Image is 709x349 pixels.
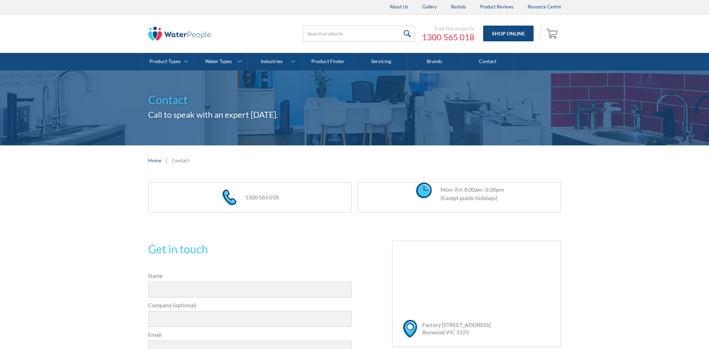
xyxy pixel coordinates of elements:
[148,272,352,280] label: Name
[403,320,417,338] img: map marker icon
[245,194,279,200] a: 1300 565 018
[546,28,559,39] img: shopping cart
[422,25,474,32] div: Call the experts
[165,156,168,164] div: |
[150,59,181,64] div: Product Types
[408,53,461,70] a: Brands
[416,183,432,198] img: clock icon
[301,53,355,70] a: Product Finder
[222,190,236,205] img: phone icon
[303,26,415,41] input: Search products
[148,157,161,164] a: Home
[422,321,491,335] a: Factory [STREET_ADDRESS]Burwood VIC 3125
[148,301,352,309] label: Company (optional)
[195,53,248,70] a: Water Types
[148,91,561,108] h1: Contact
[205,59,232,64] div: Water Types
[148,27,211,41] img: The Water People
[248,53,301,70] a: Industries
[172,157,189,164] div: Contact
[355,53,408,70] a: Servicing
[422,32,474,42] a: 1300 565 018
[148,241,352,258] h2: Get in touch
[544,25,561,42] a: Open cart
[148,108,561,121] h2: Call to speak with an expert [DATE].
[141,53,194,70] a: Product Types
[483,26,534,41] a: Shop Online
[433,185,504,202] div: Mon–Fri: 8.00am–5:00pm (Except public holidays)
[461,53,515,70] a: Contact
[148,330,352,339] label: Email
[261,59,283,64] div: Industries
